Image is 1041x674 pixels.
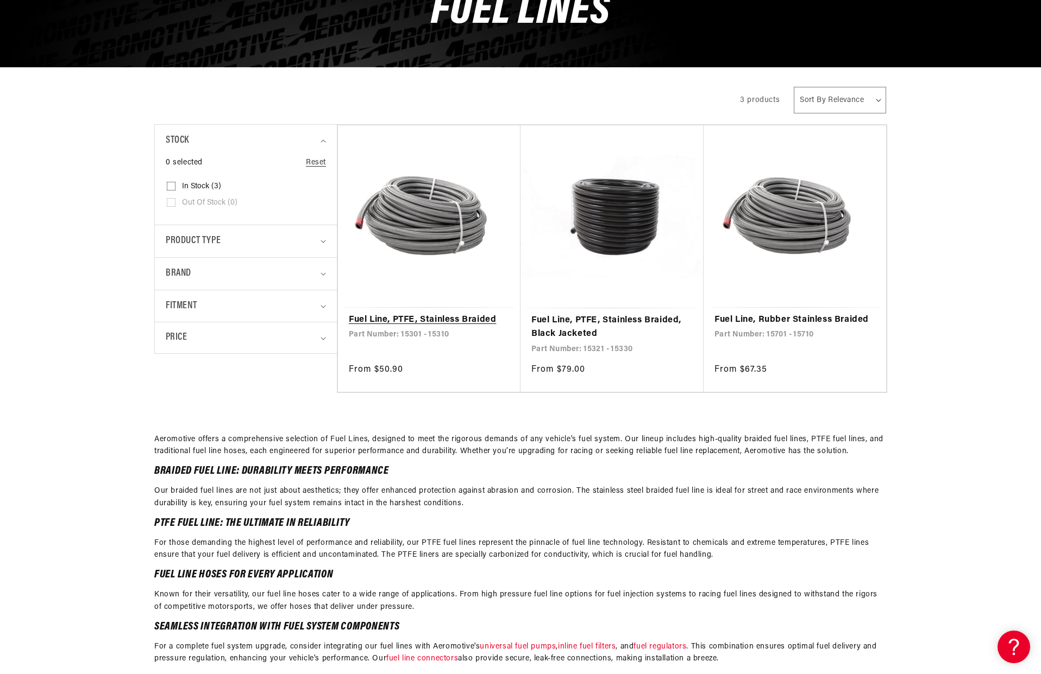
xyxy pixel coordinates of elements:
[480,643,556,651] a: universal fuel pumps
[634,643,686,651] a: fuel regulators
[166,233,221,249] span: Product type
[349,313,510,327] a: Fuel Line, PTFE, Stainless Braided
[154,537,887,562] p: For those demanding the highest level of performance and reliability, our PTFE fuel lines represe...
[166,225,326,257] summary: Product type (0 selected)
[166,125,326,157] summary: Stock (0 selected)
[166,266,191,282] span: Brand
[166,330,187,345] span: Price
[182,198,237,208] span: Out of stock (0)
[166,133,189,149] span: Stock
[154,570,887,580] h2: Fuel Line Hoses for Every Application
[154,467,887,476] h2: Braided Fuel Line: Durability Meets Performance
[182,182,221,192] span: In stock (3)
[531,314,693,341] a: Fuel Line, PTFE, Stainless Braided, Black Jacketed
[154,434,887,458] p: Aeromotive offers a comprehensive selection of Fuel Lines, designed to meet the rigorous demands ...
[154,485,887,510] p: Our braided fuel lines are not just about aesthetics; they offer enhanced protection against abra...
[558,643,616,651] a: inline fuel filters
[166,258,326,290] summary: Brand (0 selected)
[166,298,197,314] span: Fitment
[166,157,203,169] span: 0 selected
[714,313,875,327] a: Fuel Line, Rubber Stainless Braided
[386,654,458,663] a: fuel line connectors
[166,290,326,322] summary: Fitment (0 selected)
[154,589,887,613] p: Known for their versatility, our fuel line hoses cater to a wide range of applications. From high...
[154,622,887,632] h2: Seamless Integration with Fuel System Components
[154,641,887,665] p: For a complete fuel system upgrade, consider integrating our fuel lines with Aeromotive's , , and...
[154,519,887,529] h2: PTFE Fuel Line: The Ultimate in Reliability
[740,96,780,104] span: 3 products
[166,322,326,353] summary: Price
[306,157,326,169] a: Reset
